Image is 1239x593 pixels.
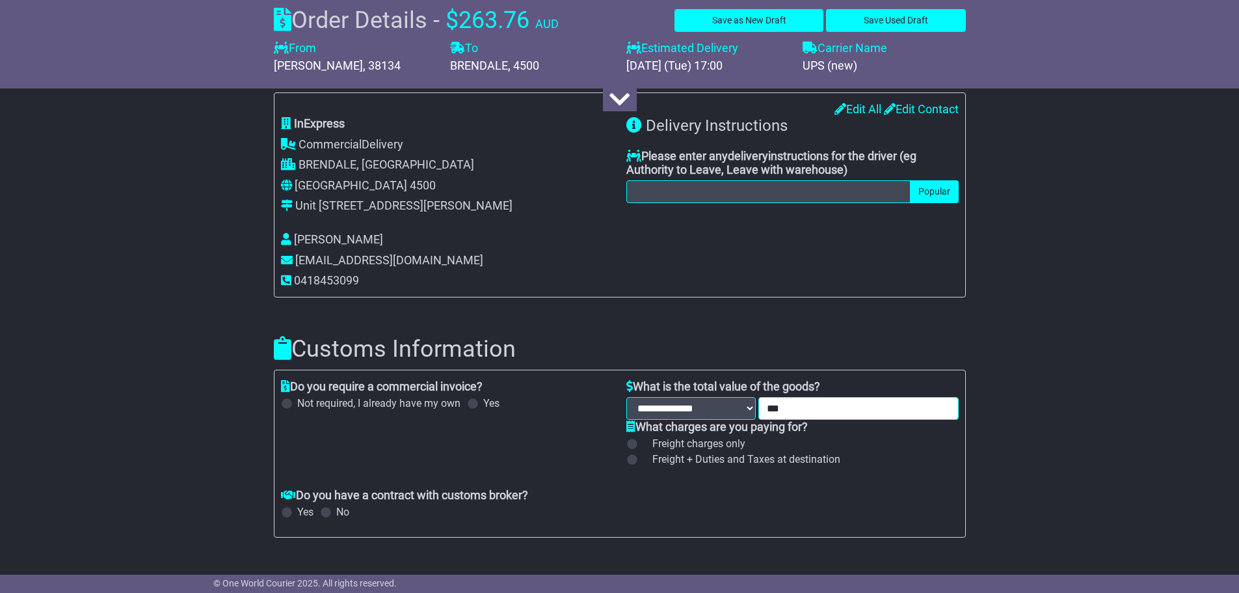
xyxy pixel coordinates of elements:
[674,9,823,32] button: Save as New Draft
[294,117,345,130] span: InExpress
[297,397,460,409] label: Not required, I already have my own
[336,506,349,518] label: No
[803,41,887,55] label: Carrier Name
[626,420,808,434] label: What charges are you paying for?
[295,178,407,192] span: [GEOGRAPHIC_DATA]
[910,180,959,203] button: Popular
[297,506,313,518] label: Yes
[299,158,474,171] span: BRENDALE, [GEOGRAPHIC_DATA]
[410,178,436,192] span: 4500
[274,337,966,363] h3: Customs Information
[274,7,559,34] div: Order Details -
[728,149,768,163] span: delivery
[446,7,459,34] span: $
[535,17,559,31] span: AUD
[803,59,966,73] div: UPS (new)
[274,41,316,55] label: From
[294,232,383,246] span: [PERSON_NAME]
[646,117,788,135] span: Delivery Instructions
[295,199,513,213] div: Unit [STREET_ADDRESS][PERSON_NAME]
[626,41,790,55] label: Estimated Delivery
[294,273,359,287] span: 0418453099
[281,379,483,394] label: Do you require a commercial invoice?
[281,137,613,152] div: Delivery
[626,149,959,177] label: Please enter any instructions for the driver ( )
[626,59,790,73] div: [DATE] (Tue) 17:00
[281,488,528,503] label: Do you have a contract with customs broker?
[274,59,363,72] span: [PERSON_NAME]
[483,397,500,409] label: Yes
[626,149,916,177] span: eg Authority to Leave, Leave with warehouse
[636,437,745,450] label: Freight charges only
[299,137,362,151] span: Commercial
[508,59,539,72] span: , 4500
[450,59,508,72] span: BRENDALE
[459,7,529,34] span: 263.76
[826,9,965,32] button: Save Used Draft
[213,578,397,588] span: © One World Courier 2025. All rights reserved.
[295,253,483,267] span: [EMAIL_ADDRESS][DOMAIN_NAME]
[652,453,840,465] span: Freight + Duties and Taxes at destination
[363,59,401,72] span: , 38134
[450,41,478,55] label: To
[626,379,820,394] label: What is the total value of the goods?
